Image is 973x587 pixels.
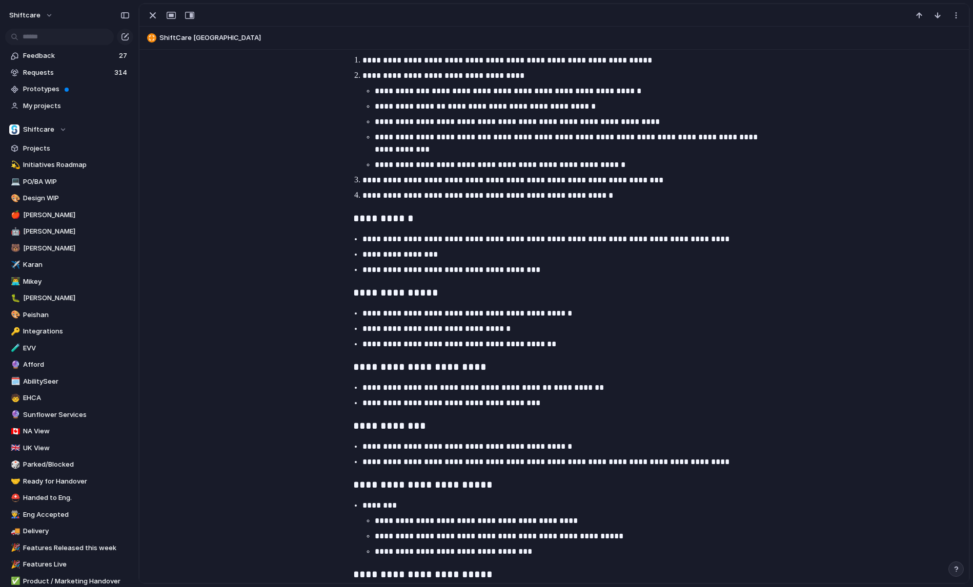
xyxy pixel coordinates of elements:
[5,507,133,522] a: 👨‍🏭Eng Accepted
[5,157,133,173] a: 💫Initiatives Roadmap
[5,523,133,539] a: 🚚Delivery
[11,193,18,204] div: 🎨
[5,257,133,272] a: ✈️Karan
[5,490,133,506] a: ⛑️Handed to Eng.
[23,493,130,503] span: Handed to Eng.
[114,68,129,78] span: 314
[23,543,130,553] span: Features Released this week
[5,341,133,356] div: 🧪EVV
[11,575,18,587] div: ✅
[23,443,130,453] span: UK View
[9,226,19,237] button: 🤖
[9,426,19,436] button: 🇨🇦
[9,193,19,203] button: 🎨
[9,293,19,303] button: 🐛
[23,293,130,303] span: [PERSON_NAME]
[9,177,19,187] button: 💻
[23,343,130,353] span: EVV
[23,51,116,61] span: Feedback
[11,559,18,571] div: 🎉
[9,459,19,470] button: 🎲
[23,310,130,320] span: Peishan
[9,493,19,503] button: ⛑️
[5,174,133,190] a: 💻PO/BA WIP
[5,407,133,423] a: 🔮Sunflower Services
[5,224,133,239] a: 🤖[PERSON_NAME]
[11,409,18,421] div: 🔮
[9,10,40,20] span: shiftcare
[9,510,19,520] button: 👨‍🏭
[9,343,19,353] button: 🧪
[23,277,130,287] span: Mikey
[23,226,130,237] span: [PERSON_NAME]
[23,84,130,94] span: Prototypes
[9,243,19,254] button: 🐻
[9,376,19,387] button: 🗓️
[5,207,133,223] div: 🍎[PERSON_NAME]
[11,375,18,387] div: 🗓️
[5,441,133,456] a: 🇬🇧UK View
[5,474,133,489] a: 🤝Ready for Handover
[23,360,130,370] span: Afford
[11,159,18,171] div: 💫
[23,243,130,254] span: [PERSON_NAME]
[23,376,130,387] span: AbilitySeer
[23,510,130,520] span: Eng Accepted
[23,326,130,337] span: Integrations
[5,540,133,556] a: 🎉Features Released this week
[5,357,133,372] a: 🔮Afford
[9,526,19,536] button: 🚚
[9,360,19,370] button: 🔮
[11,242,18,254] div: 🐻
[9,277,19,287] button: 👨‍💻
[5,7,58,24] button: shiftcare
[5,191,133,206] a: 🎨Design WIP
[23,576,130,586] span: Product / Marketing Handover
[11,209,18,221] div: 🍎
[11,459,18,471] div: 🎲
[5,290,133,306] a: 🐛[PERSON_NAME]
[11,276,18,287] div: 👨‍💻
[23,393,130,403] span: EHCA
[11,426,18,437] div: 🇨🇦
[9,393,19,403] button: 🧒
[23,559,130,570] span: Features Live
[9,410,19,420] button: 🔮
[11,475,18,487] div: 🤝
[23,160,130,170] span: Initiatives Roadmap
[9,260,19,270] button: ✈️
[11,259,18,271] div: ✈️
[119,51,129,61] span: 27
[11,509,18,520] div: 👨‍🏭
[11,176,18,187] div: 💻
[9,326,19,337] button: 🔑
[5,457,133,472] div: 🎲Parked/Blocked
[11,309,18,321] div: 🎨
[5,241,133,256] div: 🐻[PERSON_NAME]
[5,424,133,439] a: 🇨🇦NA View
[23,68,111,78] span: Requests
[23,143,130,154] span: Projects
[5,390,133,406] a: 🧒EHCA
[5,307,133,323] div: 🎨Peishan
[9,160,19,170] button: 💫
[5,374,133,389] a: 🗓️AbilitySeer
[5,324,133,339] a: 🔑Integrations
[9,576,19,586] button: ✅
[23,476,130,487] span: Ready for Handover
[5,141,133,156] a: Projects
[23,526,130,536] span: Delivery
[11,326,18,338] div: 🔑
